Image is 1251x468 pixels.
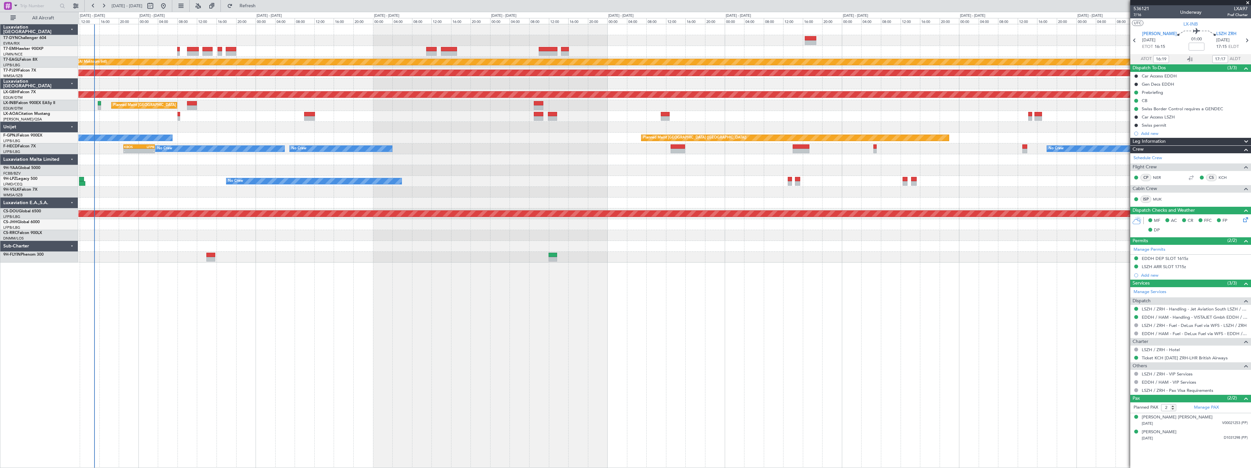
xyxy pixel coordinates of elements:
button: UTC [1132,20,1143,26]
a: LFPB/LBG [3,225,20,230]
span: Pref Charter [1227,12,1248,18]
a: DNMM/LOS [3,236,24,241]
div: 00:00 [138,18,158,24]
a: EVRA/RIX [3,41,20,46]
div: [DATE] - [DATE] [726,13,751,19]
span: Flight Crew [1133,163,1157,171]
div: 16:00 [99,18,119,24]
div: Add new [1141,131,1248,136]
a: LX-INBFalcon 900EX EASy II [3,101,55,105]
span: ETOT [1142,44,1153,50]
span: All Aircraft [17,16,69,20]
div: [DATE] - [DATE] [960,13,985,19]
span: DP [1154,227,1160,234]
input: Trip Number [20,1,58,11]
a: FCBB/BZV [3,171,21,176]
div: No Crew [291,144,306,154]
span: Dispatch [1133,297,1151,305]
div: 20:00 [705,18,725,24]
div: 16:00 [334,18,353,24]
a: EDLW/DTM [3,95,23,100]
span: ELDT [1228,44,1239,50]
span: LX-INB [1183,21,1198,28]
span: 536121 [1134,5,1149,12]
span: ATOT [1141,56,1152,62]
div: 16:00 [803,18,823,24]
div: 08:00 [1115,18,1135,24]
span: Dispatch To-Dos [1133,64,1166,72]
div: 04:00 [1096,18,1115,24]
span: FP [1222,218,1227,224]
span: Cabin Crew [1133,185,1157,193]
div: 04:00 [275,18,295,24]
a: WMSA/SZB [3,193,23,198]
div: 12:00 [197,18,217,24]
span: FFC [1204,218,1212,224]
div: 08:00 [295,18,314,24]
a: LX-GBHFalcon 7X [3,90,36,94]
div: 20:00 [940,18,959,24]
a: LSZH / ZRH - VIP Services [1142,371,1193,377]
div: 00:00 [725,18,744,24]
a: LSZH / ZRH - Hotel [1142,347,1180,352]
input: --:-- [1153,55,1169,63]
div: 12:00 [431,18,451,24]
div: 04:00 [510,18,529,24]
span: AC [1171,218,1177,224]
span: T7-PJ29 [3,69,18,73]
div: 16:00 [685,18,705,24]
div: Planned Maint [GEOGRAPHIC_DATA] ([GEOGRAPHIC_DATA]) [113,100,217,110]
div: LSZH ARR SLOT 1715z [1142,264,1186,269]
a: LSZH / ZRH - Handling - Jet Aviation South LSZH / ZRH [1142,306,1248,312]
div: No Crew [228,176,243,186]
span: D1031298 (PP) [1224,435,1248,441]
div: [DATE] - [DATE] [491,13,516,19]
div: 20:00 [470,18,490,24]
a: LFMN/NCE [3,52,23,57]
span: [DATE] [1142,421,1153,426]
div: Underway [1180,9,1201,16]
span: Permits [1133,237,1148,245]
span: (2/2) [1227,237,1237,244]
div: No Crew [1049,144,1064,154]
div: 08:00 [764,18,783,24]
div: 08:00 [529,18,549,24]
span: CS-DOU [3,209,19,213]
a: 9H-VSLKFalcon 7X [3,188,37,192]
span: 16:15 [1155,44,1165,50]
span: CR [1188,218,1193,224]
div: 00:00 [373,18,393,24]
div: Gen Decs EDDH [1142,81,1174,87]
a: EDDH / HAM - Handling - VISTAJET Gmbh EDDH / HAM [1142,314,1248,320]
div: 12:00 [783,18,803,24]
span: Charter [1133,338,1148,346]
span: 01:00 [1191,36,1202,43]
a: MUK [1153,196,1168,202]
div: 20:00 [353,18,373,24]
a: LFMD/CEQ [3,182,22,187]
div: 04:00 [158,18,177,24]
span: (3/3) [1227,280,1237,287]
span: [DATE] [1142,37,1156,44]
span: (3/3) [1227,64,1237,71]
div: KBOS [124,145,139,149]
div: 12:00 [549,18,569,24]
a: 9H-FLYINPhenom 300 [3,253,44,257]
div: 04:00 [979,18,998,24]
div: 20:00 [119,18,138,24]
span: (2/2) [1227,394,1237,401]
a: T7-DYNChallenger 604 [3,36,46,40]
div: [PERSON_NAME] [1142,429,1177,436]
div: 20:00 [588,18,608,24]
span: 9H-FLYIN [3,253,21,257]
button: Refresh [224,1,263,11]
span: 7/16 [1134,12,1149,18]
a: NER [1153,175,1168,181]
div: 08:00 [412,18,432,24]
span: F-GPNJ [3,134,17,138]
div: - [124,149,139,153]
span: Services [1133,280,1150,287]
span: [PERSON_NAME] [1142,31,1177,37]
div: 12:00 [901,18,920,24]
a: 9H-YAAGlobal 5000 [3,166,40,170]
